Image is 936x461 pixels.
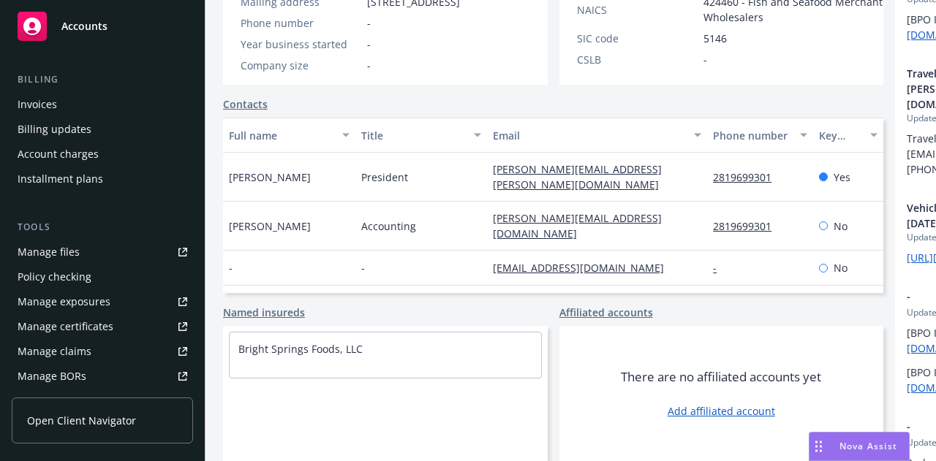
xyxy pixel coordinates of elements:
div: Phone number [241,15,361,31]
a: Billing updates [12,118,193,141]
span: Accounting [361,218,416,234]
div: Key contact [819,128,861,143]
a: Add affiliated account [668,403,775,419]
a: Manage claims [12,340,193,363]
span: - [367,15,371,31]
a: Installment plans [12,167,193,191]
div: Manage certificates [18,315,113,338]
div: Title [361,128,466,143]
div: Drag to move [809,433,828,460]
span: Nova Assist [839,440,897,452]
div: CSLB [577,52,698,67]
a: Manage files [12,240,193,264]
span: - [367,58,371,73]
div: Installment plans [18,167,103,191]
div: SIC code [577,31,698,46]
a: Named insureds [223,305,305,320]
div: Email [493,128,685,143]
div: Tools [12,220,193,235]
a: - [713,261,728,275]
a: Account charges [12,142,193,166]
a: Policy checking [12,265,193,289]
span: No [834,218,848,234]
div: Manage files [18,240,80,264]
a: Manage certificates [12,315,193,338]
a: 2819699301 [713,219,783,233]
button: Full name [223,118,355,153]
div: Billing [12,72,193,87]
span: Accounts [61,20,107,32]
div: Manage exposures [18,290,110,313]
div: Manage claims [18,340,91,363]
div: Billing updates [18,118,91,141]
button: Title [355,118,488,153]
a: Accounts [12,6,193,47]
span: - [361,260,365,275]
span: - [229,260,233,275]
span: Yes [834,169,850,185]
div: Year business started [241,37,361,52]
span: [PERSON_NAME] [229,169,311,185]
a: Invoices [12,93,193,116]
a: Affiliated accounts [559,305,653,320]
a: [PERSON_NAME][EMAIL_ADDRESS][DOMAIN_NAME] [493,211,662,240]
a: Manage BORs [12,365,193,388]
div: Company size [241,58,361,73]
span: No [834,260,848,275]
span: [PERSON_NAME] [229,218,311,234]
span: - [703,52,707,67]
span: There are no affiliated accounts yet [621,368,821,386]
div: Phone number [713,128,790,143]
a: Bright Springs Foods, LLC [238,342,363,356]
button: Phone number [707,118,812,153]
a: [EMAIL_ADDRESS][DOMAIN_NAME] [493,261,676,275]
a: [PERSON_NAME][EMAIL_ADDRESS][PERSON_NAME][DOMAIN_NAME] [493,162,671,191]
span: 5146 [703,31,727,46]
div: Account charges [18,142,99,166]
span: Open Client Navigator [27,413,136,428]
a: 2819699301 [713,170,783,184]
span: President [361,169,408,185]
a: Contacts [223,96,268,112]
span: - [367,37,371,52]
button: Key contact [813,118,883,153]
button: Nova Assist [809,432,910,461]
div: NAICS [577,2,698,18]
div: Invoices [18,93,57,116]
div: Full name [229,128,333,143]
button: Email [487,118,707,153]
a: Manage exposures [12,290,193,313]
div: Manage BORs [18,365,86,388]
div: Policy checking [18,265,91,289]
